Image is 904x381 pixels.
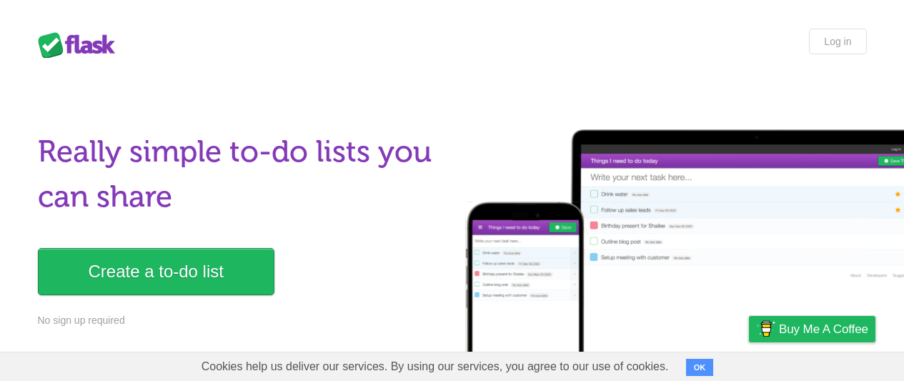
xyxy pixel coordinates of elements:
[686,359,714,376] button: OK
[756,317,775,341] img: Buy me a coffee
[809,29,866,54] a: Log in
[38,313,444,328] p: No sign up required
[779,317,868,342] span: Buy me a coffee
[38,248,274,295] a: Create a to-do list
[187,352,683,381] span: Cookies help us deliver our services. By using our services, you agree to our use of cookies.
[38,129,444,219] h1: Really simple to-do lists you can share
[749,316,875,342] a: Buy me a coffee
[38,32,124,58] div: Flask Lists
